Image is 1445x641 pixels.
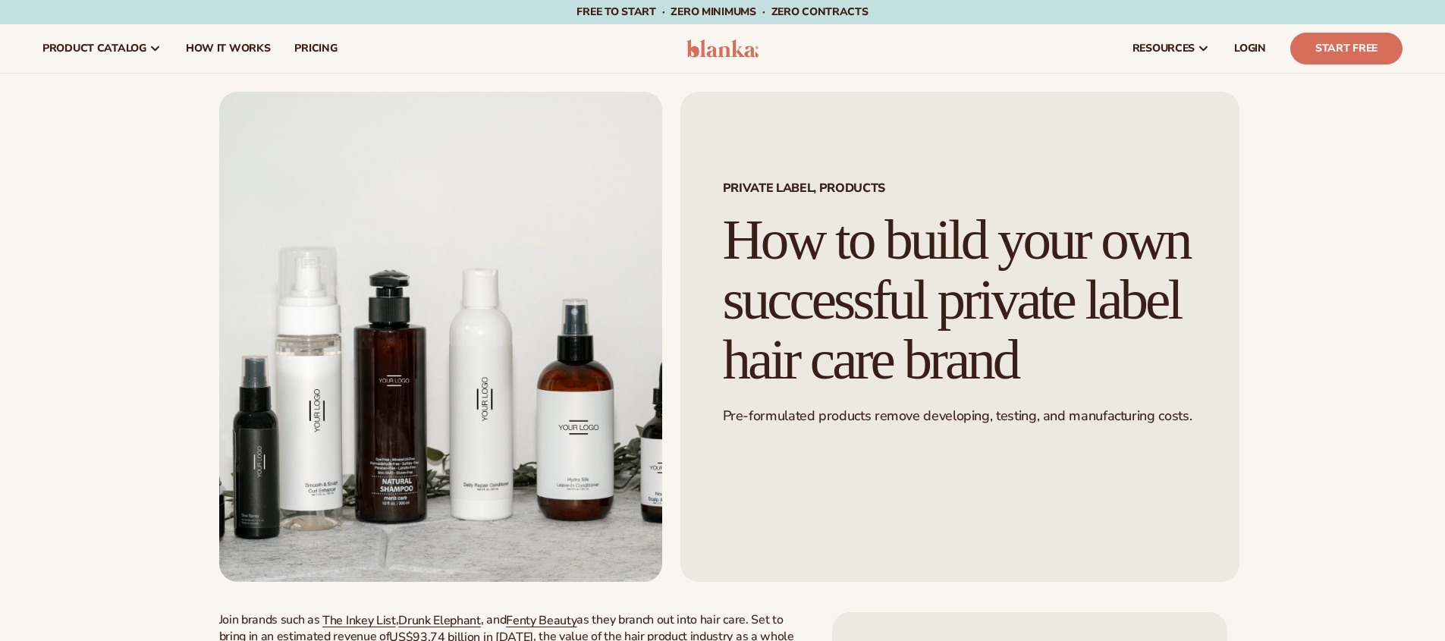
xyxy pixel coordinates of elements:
p: Pre-formulated products remove developing, testing, and manufacturing costs. [723,407,1197,425]
span: resources [1132,42,1195,55]
a: LOGIN [1222,24,1278,73]
span: Private label, Products [723,182,1197,194]
h1: How to build your own successful private label hair care brand [723,210,1197,389]
a: product catalog [30,24,174,73]
span: How It Works [186,42,271,55]
img: Blanka private label hair care products for women and men [219,92,662,582]
span: pricing [294,42,337,55]
a: resources [1120,24,1222,73]
span: LOGIN [1234,42,1266,55]
a: Fenty Beauty [506,612,576,629]
a: pricing [282,24,349,73]
span: Join brands such as [219,611,320,628]
a: The Inkey List [322,612,396,629]
span: product catalog [42,42,146,55]
img: logo [686,39,759,58]
a: How It Works [174,24,283,73]
span: Free to start · ZERO minimums · ZERO contracts [576,5,868,19]
a: Start Free [1290,33,1403,64]
a: Drunk Elephant [398,612,481,629]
